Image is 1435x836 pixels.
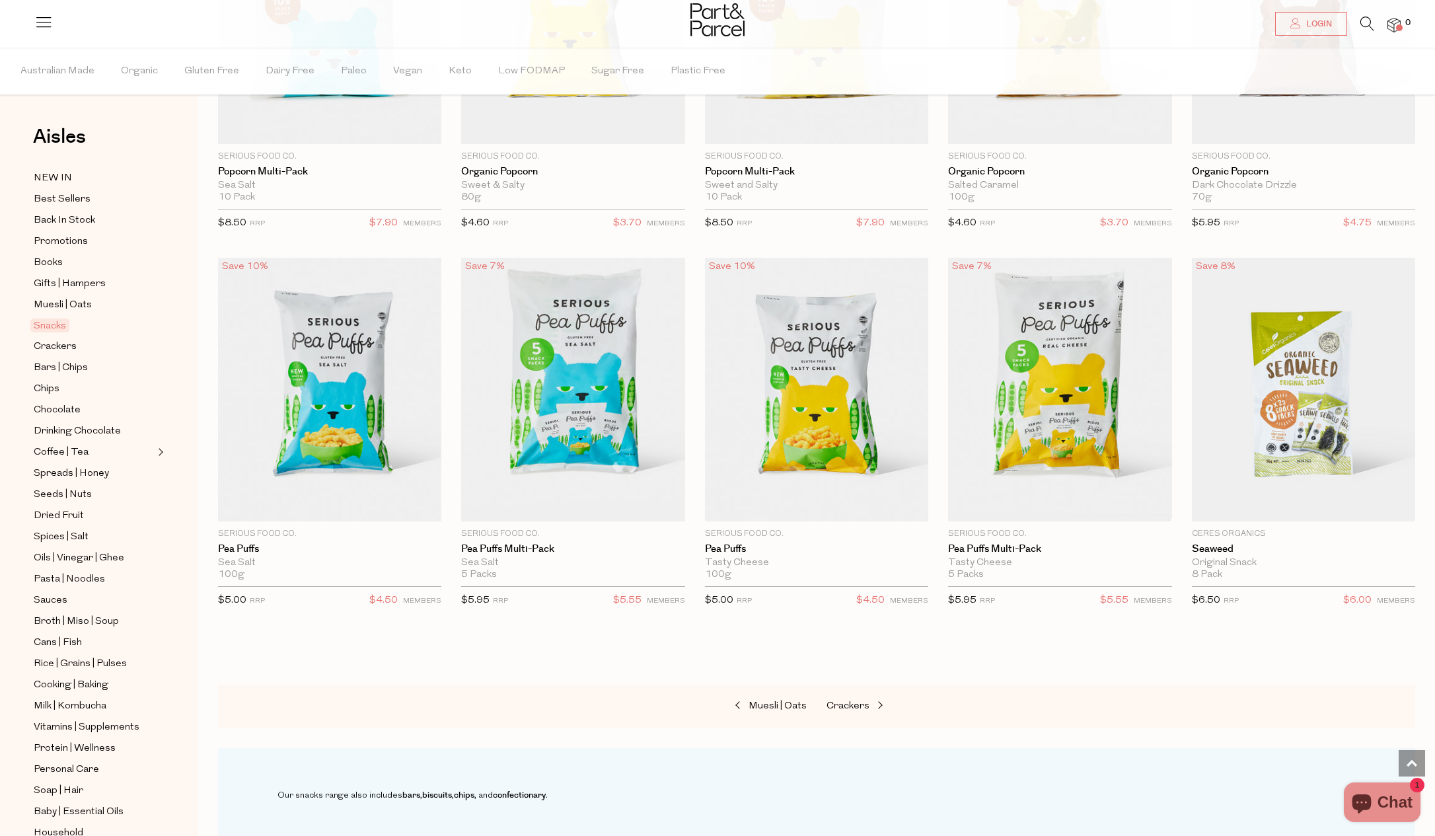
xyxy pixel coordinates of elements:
[34,529,154,545] a: Spices | Salt
[461,192,481,204] span: 80g
[218,528,441,540] p: Serious Food Co.
[218,166,441,178] a: Popcorn Multi-Pack
[705,543,928,555] a: Pea Puffs
[591,48,644,95] span: Sugar Free
[948,528,1171,540] p: Serious Food Co.
[705,151,928,163] p: Serious Food Co.
[34,445,89,461] span: Coffee | Tea
[34,783,83,799] span: Soap | Hair
[705,258,928,521] img: Pea Puffs
[737,597,752,605] small: RRP
[218,258,272,276] div: Save 10%
[948,258,996,276] div: Save 7%
[461,528,684,540] p: Serious Food Co.
[341,48,367,95] span: Paleo
[34,424,121,439] span: Drinking Chocolate
[647,220,685,227] small: MEMBERS
[1343,215,1372,232] span: $4.75
[121,48,158,95] span: Organic
[1192,557,1415,569] div: Original Snack
[948,180,1171,192] div: Salted Caramel
[948,557,1171,569] div: Tasty Cheese
[369,215,398,232] span: $7.90
[34,571,154,588] a: Pasta | Noodles
[34,297,92,313] span: Muesli | Oats
[34,656,154,672] a: Rice | Grains | Pulses
[856,215,885,232] span: $7.90
[34,572,105,588] span: Pasta | Noodles
[34,444,154,461] a: Coffee | Tea
[454,789,474,801] a: chips
[461,180,684,192] div: Sweet & Salty
[1192,258,1239,276] div: Save 8%
[34,719,154,736] a: Vitamins | Supplements
[34,360,88,376] span: Bars | Chips
[33,122,86,151] span: Aisles
[613,215,642,232] span: $3.70
[690,3,745,36] img: Part&Parcel
[34,593,67,609] span: Sauces
[1275,12,1347,36] a: Login
[34,634,154,651] a: Cans | Fish
[1100,215,1128,232] span: $3.70
[34,614,119,630] span: Broth | Miso | Soup
[705,166,928,178] a: Popcorn Multi-Pack
[369,592,398,609] span: $4.50
[1192,595,1220,605] span: $6.50
[34,486,154,503] a: Seeds | Nuts
[1377,597,1415,605] small: MEMBERS
[250,597,265,605] small: RRP
[34,192,91,208] span: Best Sellers
[1192,180,1415,192] div: Dark Chocolate Drizzle
[277,788,1174,803] p: Our snacks range also includes , , , and .
[34,381,154,397] a: Chips
[948,543,1171,555] a: Pea Puffs Multi-Pack
[34,171,72,186] span: NEW IN
[461,151,684,163] p: Serious Food Co.
[34,550,154,566] a: Oils | Vinegar | Ghee
[403,220,441,227] small: MEMBERS
[34,677,154,693] a: Cooking | Baking
[218,218,246,228] span: $8.50
[34,360,154,376] a: Bars | Chips
[493,597,508,605] small: RRP
[461,557,684,569] div: Sea Salt
[461,595,490,605] span: $5.95
[34,487,92,503] span: Seeds | Nuts
[34,466,109,482] span: Spreads | Honey
[705,528,928,540] p: Serious Food Co.
[1192,569,1222,581] span: 8 Pack
[218,258,441,521] img: Pea Puffs
[461,258,684,521] img: Pea Puffs Multi-Pack
[1192,258,1415,521] img: Seaweed
[1100,592,1128,609] span: $5.55
[647,597,685,605] small: MEMBERS
[34,255,63,271] span: Books
[218,151,441,163] p: Serious Food Co.
[250,220,265,227] small: RRP
[34,381,59,397] span: Chips
[34,213,95,229] span: Back In Stock
[705,595,733,605] span: $5.00
[34,698,154,714] a: Milk | Kombucha
[34,508,84,524] span: Dried Fruit
[1402,17,1414,29] span: 0
[34,782,154,799] a: Soap | Hair
[34,212,154,229] a: Back In Stock
[34,613,154,630] a: Broth | Miso | Soup
[948,166,1171,178] a: Organic Popcorn
[34,551,124,566] span: Oils | Vinegar | Ghee
[34,402,154,418] a: Chocolate
[1192,218,1220,228] span: $5.95
[1377,220,1415,227] small: MEMBERS
[948,218,976,228] span: $4.60
[1387,18,1401,32] a: 0
[34,234,88,250] span: Promotions
[34,338,154,355] a: Crackers
[856,592,885,609] span: $4.50
[498,48,565,95] span: Low FODMAP
[1343,592,1372,609] span: $6.00
[34,741,116,757] span: Protein | Wellness
[34,465,154,482] a: Spreads | Honey
[1192,543,1415,555] a: Seaweed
